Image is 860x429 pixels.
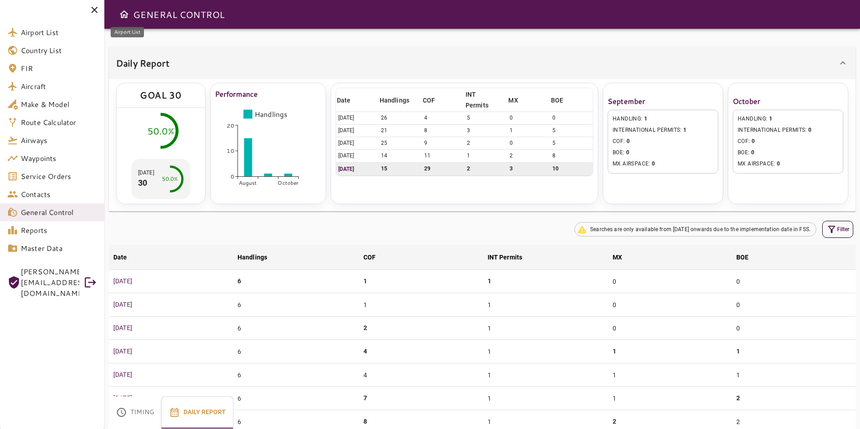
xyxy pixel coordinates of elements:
td: 9 [422,137,465,150]
td: 2 [507,150,550,162]
td: 1 [483,387,608,410]
p: [DATE] [113,347,228,356]
td: 25 [379,137,422,150]
span: MX [508,95,529,106]
span: Handlings [380,95,421,106]
td: 1 [608,363,732,387]
td: 1 [732,363,856,387]
div: Handlings [237,252,267,263]
td: 0 [732,317,856,340]
span: Aircraft [21,81,97,92]
span: BOE [551,95,575,106]
span: [PERSON_NAME][EMAIL_ADDRESS][DOMAIN_NAME] [21,266,79,299]
button: Daily Report [161,396,233,429]
span: 0 [626,149,629,156]
span: 0 [627,138,630,144]
td: 6 [233,317,359,340]
p: 1 [488,277,491,286]
td: 15 [379,162,422,175]
span: Contacts [21,189,97,200]
span: 0 [808,127,811,133]
td: 1 [465,150,508,162]
p: 4 [363,347,367,356]
p: 6 [237,277,241,286]
div: GOAL 30 [140,88,182,103]
button: Timing [109,396,161,429]
span: COF [423,95,447,106]
td: 10 [550,162,593,175]
span: BOE : [613,148,713,157]
span: Waypoints [21,153,97,164]
div: MX [508,95,518,106]
td: [DATE] [336,125,379,137]
tspan: Handlings [255,109,287,119]
td: 6 [233,387,359,410]
div: 50.0% [162,175,178,183]
span: HANDLING : [613,115,713,124]
p: [DATE] [113,393,228,403]
h6: Daily Report [116,56,170,70]
h6: September [608,95,718,107]
span: 0 [652,161,655,167]
p: 30 [138,177,154,189]
div: MX [613,252,622,263]
span: 1 [683,127,686,133]
div: Airport List [111,27,144,37]
td: [DATE] [336,137,379,150]
p: [DATE] [338,165,376,173]
div: Date [113,252,127,263]
button: Open drawer [115,5,133,23]
p: [DATE] [113,323,228,333]
td: 5 [550,125,593,137]
span: Make & Model [21,99,97,110]
td: 2 [465,162,508,175]
p: 2 [613,417,616,426]
div: COF [423,95,435,106]
td: 4 [422,112,465,125]
span: Country List [21,45,97,56]
td: 0 [608,293,732,317]
td: 0 [732,270,856,293]
div: INT Permits [466,89,495,111]
span: MX AIRSPACE : [613,160,713,169]
div: BOE [551,95,563,106]
span: COF : [613,137,713,146]
td: 3 [507,162,550,175]
span: Reports [21,225,97,236]
span: 0 [751,149,754,156]
h6: GENERAL CONTROL [133,7,224,22]
p: [DATE] [113,277,228,286]
div: BOE [736,252,748,263]
div: Daily Report [109,47,856,79]
td: 6 [233,363,359,387]
td: 8 [550,150,593,162]
p: 1 [363,277,367,286]
span: MX AIRSPACE : [738,160,838,169]
button: Filter [822,221,853,238]
td: 2 [465,137,508,150]
tspan: October [278,179,299,187]
div: Handlings [380,95,409,106]
td: 0 [608,317,732,340]
span: MX [613,252,634,263]
td: 5 [550,137,593,150]
span: Route Calculator [21,117,97,128]
td: 0 [608,270,732,293]
td: 6 [233,340,359,363]
span: INTERNATIONAL PERMITS : [738,126,838,135]
span: Service Orders [21,171,97,182]
td: 14 [379,150,422,162]
h6: October [733,95,843,107]
td: 1 [507,125,550,137]
span: COF [363,252,387,263]
span: Airport List [21,27,97,38]
span: Date [113,252,139,263]
div: basic tabs example [109,396,233,429]
td: 6 [233,293,359,317]
td: 0 [507,112,550,125]
tspan: 0 [230,173,234,180]
span: BOE [736,252,760,263]
td: 8 [422,125,465,137]
td: 0 [550,112,593,125]
span: General Control [21,207,97,218]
